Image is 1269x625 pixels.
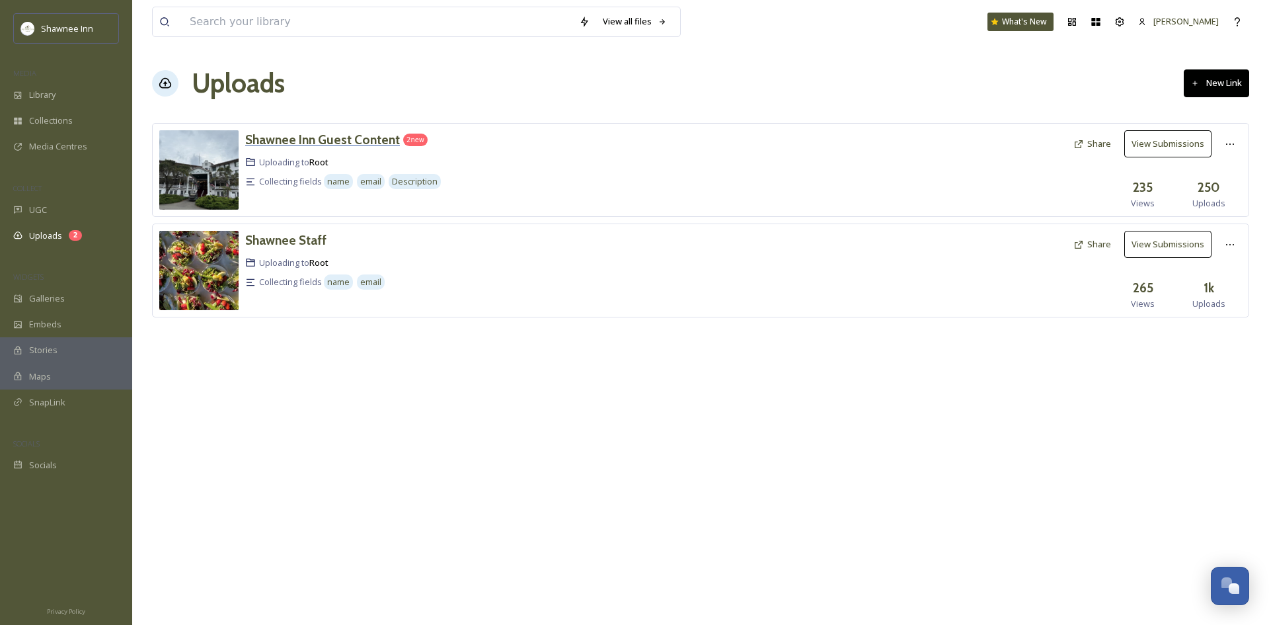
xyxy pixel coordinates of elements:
[159,231,239,310] img: a4921ab6-f1cd-4635-ba35-2073942b74ef.jpg
[29,140,87,153] span: Media Centres
[47,603,85,618] a: Privacy Policy
[245,231,327,250] a: Shawnee Staff
[309,257,328,269] a: Root
[1067,131,1118,157] button: Share
[309,156,328,168] a: Root
[1198,178,1220,197] h3: 250
[259,257,328,269] span: Uploading to
[47,607,85,616] span: Privacy Policy
[1204,278,1214,298] h3: 1k
[13,438,40,448] span: SOCIALS
[29,318,61,331] span: Embeds
[245,132,400,147] h3: Shawnee Inn Guest Content
[1133,178,1153,197] h3: 235
[259,175,322,188] span: Collecting fields
[29,229,62,242] span: Uploads
[159,130,239,210] img: ccf36f51-905c-404b-9138-1bca27060093.jpg
[29,114,73,127] span: Collections
[29,292,65,305] span: Galleries
[13,183,42,193] span: COLLECT
[1124,231,1218,258] a: View Submissions
[13,272,44,282] span: WIDGETS
[360,276,381,288] span: email
[259,156,328,169] span: Uploading to
[29,89,56,101] span: Library
[1192,197,1225,210] span: Uploads
[1131,197,1155,210] span: Views
[403,134,428,146] div: 2 new
[1124,130,1211,157] button: View Submissions
[29,204,47,216] span: UGC
[596,9,673,34] a: View all files
[21,22,34,35] img: shawnee-300x300.jpg
[29,396,65,409] span: SnapLink
[987,13,1054,31] a: What's New
[1211,567,1249,605] button: Open Chat
[360,175,381,188] span: email
[392,175,438,188] span: Description
[259,276,322,288] span: Collecting fields
[1192,298,1225,310] span: Uploads
[29,344,58,356] span: Stories
[1067,231,1118,257] button: Share
[1131,298,1155,310] span: Views
[1153,15,1219,27] span: [PERSON_NAME]
[183,7,572,36] input: Search your library
[327,276,350,288] span: name
[69,230,82,241] div: 2
[29,370,51,383] span: Maps
[1132,9,1225,34] a: [PERSON_NAME]
[29,459,57,472] span: Socials
[13,68,36,78] span: MEDIA
[1133,278,1153,298] h3: 265
[1184,69,1249,97] button: New Link
[245,232,327,248] h3: Shawnee Staff
[1124,231,1211,258] button: View Submissions
[1124,130,1218,157] a: View Submissions
[245,130,400,149] a: Shawnee Inn Guest Content
[192,63,285,103] a: Uploads
[327,175,350,188] span: name
[41,22,93,34] span: Shawnee Inn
